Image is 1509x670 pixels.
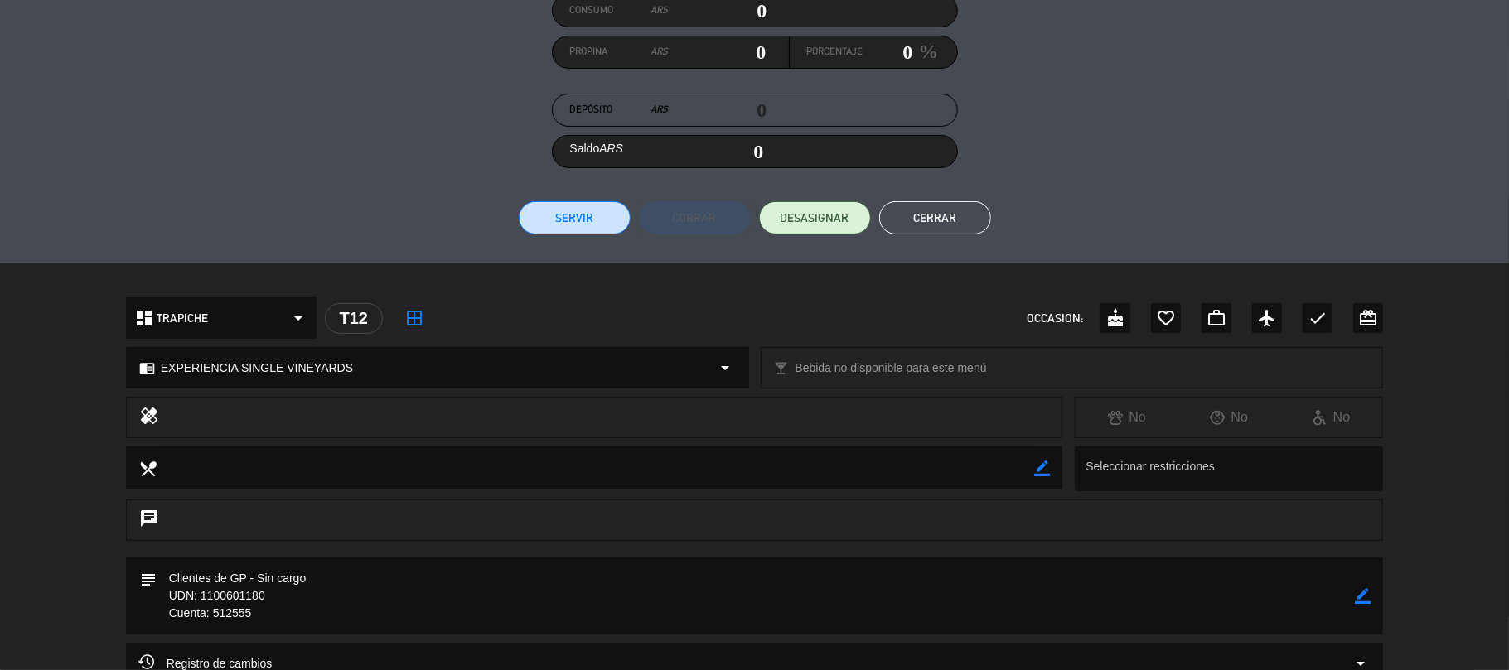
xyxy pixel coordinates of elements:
label: Propina [570,44,669,60]
i: border_color [1034,460,1050,476]
span: TRAPICHE [157,309,208,328]
i: border_all [404,308,424,328]
label: Consumo [570,2,669,19]
input: 0 [668,40,767,65]
label: Porcentaje [807,44,863,60]
button: Servir [519,201,631,234]
label: Saldo [570,139,624,158]
span: EXPERIENCIA SINGLE VINEYARDS [161,359,353,378]
i: local_dining [138,459,157,477]
span: Bebida no disponible para este menú [796,359,987,378]
i: arrow_drop_down [716,358,736,378]
i: arrow_drop_down [288,308,308,328]
i: check [1308,308,1328,328]
div: No [1178,407,1280,428]
i: chat [139,509,159,532]
span: DESASIGNAR [781,210,849,227]
div: No [1280,407,1382,428]
span: OCCASION: [1027,309,1083,328]
em: % [913,36,939,68]
i: local_bar [774,360,790,376]
div: T12 [325,303,383,334]
i: work_outline [1207,308,1226,328]
i: subject [138,570,157,588]
i: border_color [1355,588,1371,604]
i: chrome_reader_mode [139,360,155,376]
input: 0 [863,40,913,65]
i: airplanemode_active [1257,308,1277,328]
button: Cobrar [639,201,751,234]
button: DESASIGNAR [759,201,871,234]
i: healing [139,406,159,429]
i: card_giftcard [1358,308,1378,328]
em: ARS [599,142,623,155]
div: No [1076,407,1178,428]
button: Cerrar [879,201,991,234]
i: cake [1105,308,1125,328]
i: dashboard [134,308,154,328]
label: Depósito [570,102,669,118]
em: ARS [651,102,669,118]
em: ARS [651,2,669,19]
em: ARS [651,44,668,60]
i: favorite_border [1156,308,1176,328]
